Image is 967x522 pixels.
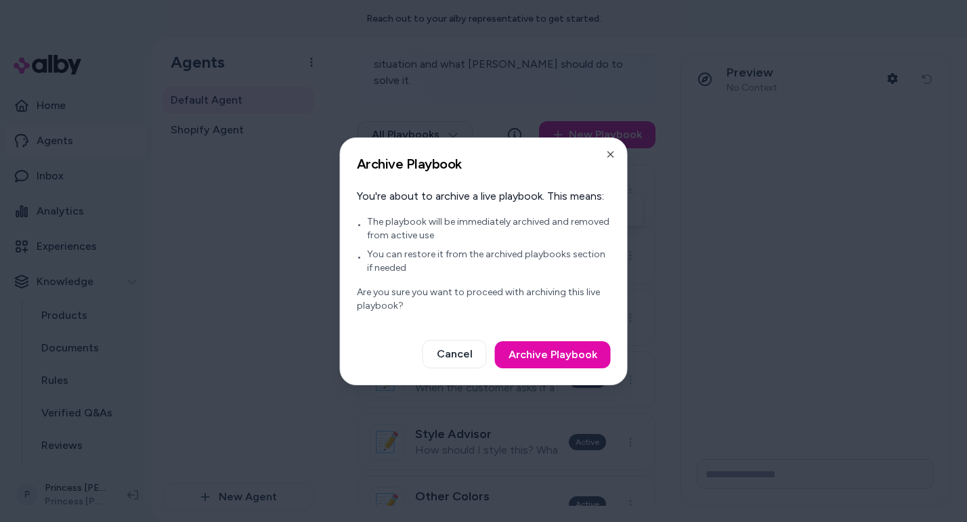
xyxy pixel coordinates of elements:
span: • [357,251,362,264]
p: Are you sure you want to proceed with archiving this live playbook? [357,286,611,313]
h2: Archive Playbook [357,154,611,173]
span: The playbook will be immediately archived and removed from active use [367,215,611,242]
span: You can restore it from the archived playbooks section if needed [367,248,611,275]
button: Cancel [423,340,487,368]
span: • [357,218,362,232]
p: You're about to archive a live playbook. This means: [357,188,611,204]
button: Archive Playbook [495,341,611,368]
